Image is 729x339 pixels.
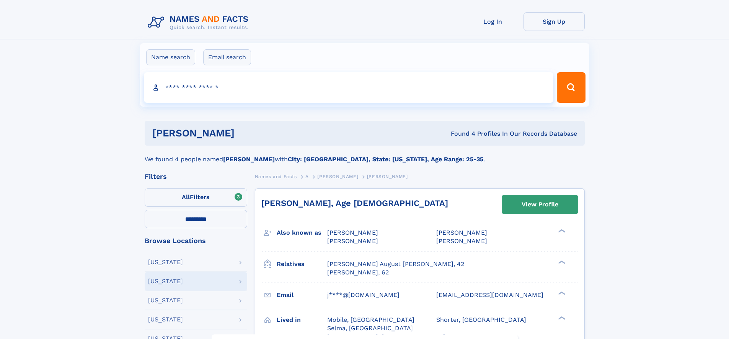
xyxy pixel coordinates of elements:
a: [PERSON_NAME] [317,172,358,181]
a: View Profile [502,195,578,214]
div: View Profile [522,196,558,213]
div: Filters [145,173,247,180]
span: [PERSON_NAME] [367,174,408,179]
b: City: [GEOGRAPHIC_DATA], State: [US_STATE], Age Range: 25-35 [288,156,483,163]
div: [US_STATE] [148,316,183,323]
h3: Also known as [277,226,327,239]
div: ❯ [556,315,566,320]
span: Shorter, [GEOGRAPHIC_DATA] [436,316,526,323]
a: [PERSON_NAME], Age [DEMOGRAPHIC_DATA] [261,198,448,208]
span: Selma, [GEOGRAPHIC_DATA] [327,324,413,332]
div: ❯ [556,290,566,295]
div: ❯ [556,229,566,234]
span: A [305,174,309,179]
a: [PERSON_NAME], 62 [327,268,389,277]
img: Logo Names and Facts [145,12,255,33]
h3: Relatives [277,258,327,271]
span: All [182,193,190,201]
span: [PERSON_NAME] [327,229,378,236]
div: [US_STATE] [148,259,183,265]
a: Log In [462,12,524,31]
button: Search Button [557,72,585,103]
span: [PERSON_NAME] [317,174,358,179]
h3: Email [277,289,327,302]
b: [PERSON_NAME] [223,156,275,163]
label: Filters [145,188,247,207]
a: Sign Up [524,12,585,31]
span: [EMAIL_ADDRESS][DOMAIN_NAME] [436,291,543,298]
div: Browse Locations [145,237,247,244]
span: Mobile, [GEOGRAPHIC_DATA] [327,316,414,323]
h1: [PERSON_NAME] [152,128,343,138]
label: Email search [203,49,251,65]
div: [US_STATE] [148,278,183,284]
a: A [305,172,309,181]
input: search input [144,72,554,103]
a: [PERSON_NAME] August [PERSON_NAME], 42 [327,260,464,268]
label: Name search [146,49,195,65]
div: We found 4 people named with . [145,146,585,164]
div: Found 4 Profiles In Our Records Database [342,130,577,138]
div: ❯ [556,260,566,264]
span: [PERSON_NAME] [436,237,487,245]
a: Names and Facts [255,172,297,181]
div: [US_STATE] [148,297,183,303]
span: [PERSON_NAME] [436,229,487,236]
h3: Lived in [277,313,327,326]
span: [PERSON_NAME] [327,237,378,245]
